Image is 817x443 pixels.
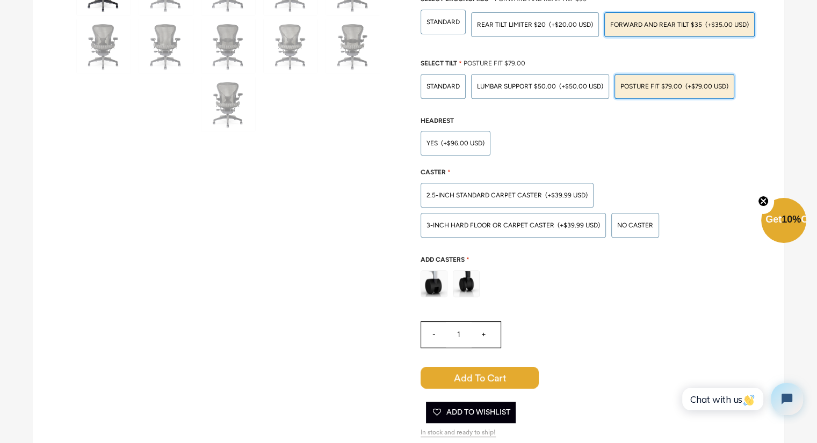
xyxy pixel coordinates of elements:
[441,140,485,146] span: (+$96.00 USD)
[77,19,131,73] img: Classic Aeron Chair (Renewed) - chairorama
[545,192,588,198] span: (+$39.99 USD)
[426,191,542,199] span: 2.5-inch Standard Carpet Caster
[421,271,447,297] img: https://apo-admin.mageworx.com/front/img/chairorama.myshopify.com/3ce8324a12df2187609b09bd6a28e22...
[477,21,546,28] span: Rear Tilt Limiter $20
[431,402,510,423] span: Add To Wishlist
[464,60,525,67] span: POSTURE FIT $79.00
[421,117,454,124] span: Headrest
[421,256,465,263] span: Add Casters
[426,18,460,26] span: STANDARD
[421,322,447,348] input: -
[426,83,460,90] span: STANDARD
[426,139,438,147] span: Yes
[558,222,600,228] span: (+$39.99 USD)
[620,83,682,90] span: POSTURE FIT $79.00
[421,168,446,176] span: Caster
[670,374,812,424] iframe: Tidio Chat
[139,19,193,73] img: Classic Aeron Chair (Renewed) - chairorama
[326,19,380,73] img: Classic Aeron Chair (Renewed) - chairorama
[761,199,806,244] div: Get10%OffClose teaser
[477,83,556,90] span: LUMBAR SUPPORT $50.00
[782,214,801,225] span: 10%
[426,222,554,229] span: 3-inch Hard Floor or Carpet Caster
[617,222,653,229] span: No caster
[426,402,516,423] button: Add To Wishlist
[201,77,255,131] img: Classic Aeron Chair (Renewed) - chairorama
[471,322,496,348] input: +
[559,83,603,90] span: (+$50.00 USD)
[705,21,749,28] span: (+$35.00 USD)
[753,189,774,214] button: Close teaser
[421,367,539,388] button: Add to Cart
[201,19,255,73] img: Classic Aeron Chair (Renewed) - chairorama
[264,19,317,73] img: Classic Aeron Chair (Renewed) - chairorama
[549,21,593,28] span: (+$20.00 USD)
[421,429,496,438] span: In stock and ready to ship!
[685,83,728,90] span: (+$79.00 USD)
[421,60,457,67] span: Select Tilt
[453,271,479,297] img: https://apo-admin.mageworx.com/front/img/chairorama.myshopify.com/31d0d775b39576588939cdbf53a0ccb...
[610,21,702,28] span: Forward And Rear Tilt $35
[765,214,815,225] span: Get Off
